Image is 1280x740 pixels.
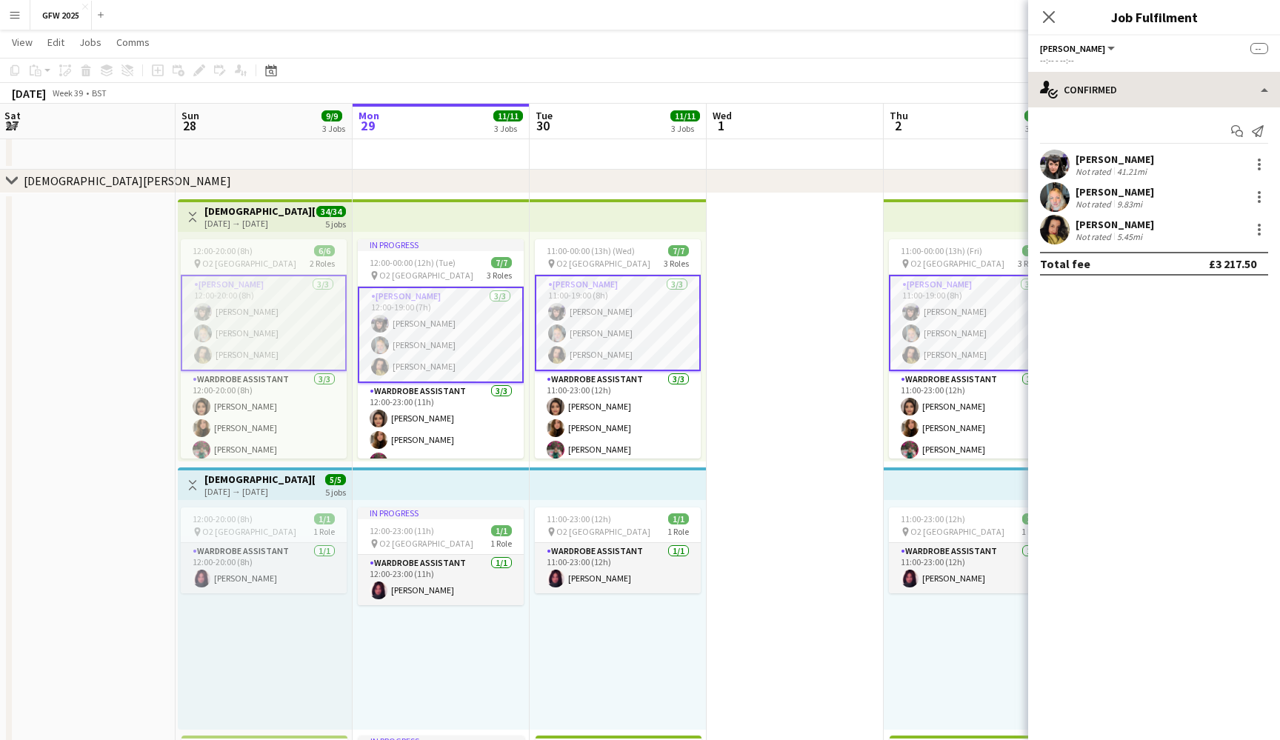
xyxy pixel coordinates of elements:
[491,257,512,268] span: 7/7
[670,110,700,121] span: 11/11
[325,217,346,230] div: 5 jobs
[910,526,1004,537] span: O2 [GEOGRAPHIC_DATA]
[889,371,1055,464] app-card-role: Wardrobe Assistant3/311:00-23:00 (12h)[PERSON_NAME][PERSON_NAME][PERSON_NAME]
[664,258,689,269] span: 3 Roles
[1209,256,1256,271] div: £3 217.50
[110,33,156,52] a: Comms
[179,117,199,134] span: 28
[370,257,456,268] span: 12:00-00:00 (12h) (Tue)
[533,117,553,134] span: 30
[493,110,523,121] span: 11/11
[889,239,1055,459] app-job-card: 11:00-00:00 (13h) (Fri)7/7 O2 [GEOGRAPHIC_DATA]3 Roles[PERSON_NAME]3/311:00-19:00 (8h)[PERSON_NAM...
[321,110,342,121] span: 9/9
[1028,7,1280,27] h3: Job Fulfilment
[358,555,524,605] app-card-role: Wardrobe Assistant1/112:00-23:00 (11h)[PERSON_NAME]
[41,33,70,52] a: Edit
[1076,185,1154,199] div: [PERSON_NAME]
[535,371,701,464] app-card-role: Wardrobe Assistant3/311:00-23:00 (12h)[PERSON_NAME][PERSON_NAME][PERSON_NAME]
[1076,153,1154,166] div: [PERSON_NAME]
[181,239,347,459] app-job-card: 12:00-20:00 (8h)6/6 O2 [GEOGRAPHIC_DATA]2 Roles[PERSON_NAME]3/312:00-20:00 (8h)[PERSON_NAME][PERS...
[668,513,689,524] span: 1/1
[535,239,701,459] app-job-card: 11:00-00:00 (13h) (Wed)7/7 O2 [GEOGRAPHIC_DATA]3 Roles[PERSON_NAME]3/311:00-19:00 (8h)[PERSON_NAM...
[325,485,346,498] div: 5 jobs
[490,538,512,549] span: 1 Role
[547,513,611,524] span: 11:00-23:00 (12h)
[181,109,199,122] span: Sun
[193,513,253,524] span: 12:00-20:00 (8h)
[12,36,33,49] span: View
[379,538,473,549] span: O2 [GEOGRAPHIC_DATA]
[202,526,296,537] span: O2 [GEOGRAPHIC_DATA]
[358,383,524,476] app-card-role: Wardrobe Assistant3/312:00-23:00 (11h)[PERSON_NAME][PERSON_NAME][PERSON_NAME]
[671,123,699,134] div: 3 Jobs
[6,33,39,52] a: View
[494,123,522,134] div: 3 Jobs
[181,275,347,371] app-card-role: [PERSON_NAME]3/312:00-20:00 (8h)[PERSON_NAME][PERSON_NAME][PERSON_NAME]
[491,525,512,536] span: 1/1
[322,123,345,134] div: 3 Jobs
[1040,256,1090,271] div: Total fee
[901,513,965,524] span: 11:00-23:00 (12h)
[1028,72,1280,107] div: Confirmed
[358,507,524,519] div: In progress
[379,270,473,281] span: O2 [GEOGRAPHIC_DATA]
[713,109,732,122] span: Wed
[181,371,347,464] app-card-role: Wardrobe Assistant3/312:00-20:00 (8h)[PERSON_NAME][PERSON_NAME][PERSON_NAME]
[49,87,86,99] span: Week 39
[314,513,335,524] span: 1/1
[204,473,315,486] h3: [DEMOGRAPHIC_DATA][PERSON_NAME] O2 (Late additional person)
[535,507,701,593] div: 11:00-23:00 (12h)1/1 O2 [GEOGRAPHIC_DATA]1 RoleWardrobe Assistant1/111:00-23:00 (12h)[PERSON_NAME]
[1114,166,1150,177] div: 41.21mi
[887,117,908,134] span: 2
[358,287,524,383] app-card-role: [PERSON_NAME]3/312:00-19:00 (7h)[PERSON_NAME][PERSON_NAME][PERSON_NAME]
[889,275,1055,371] app-card-role: [PERSON_NAME]3/311:00-19:00 (8h)[PERSON_NAME][PERSON_NAME][PERSON_NAME]
[1076,166,1114,177] div: Not rated
[1040,55,1268,66] div: --:-- - --:--
[116,36,150,49] span: Comms
[92,87,107,99] div: BST
[181,543,347,593] app-card-role: Wardrobe Assistant1/112:00-20:00 (8h)[PERSON_NAME]
[73,33,107,52] a: Jobs
[314,245,335,256] span: 6/6
[204,218,315,229] div: [DATE] → [DATE]
[358,239,524,251] div: In progress
[1040,43,1105,54] span: Seamster
[890,109,908,122] span: Thu
[1018,258,1043,269] span: 3 Roles
[535,275,701,371] app-card-role: [PERSON_NAME]3/311:00-19:00 (8h)[PERSON_NAME][PERSON_NAME][PERSON_NAME]
[668,245,689,256] span: 7/7
[193,245,253,256] span: 12:00-20:00 (8h)
[1076,231,1114,242] div: Not rated
[204,486,315,497] div: [DATE] → [DATE]
[358,507,524,605] app-job-card: In progress12:00-23:00 (11h)1/1 O2 [GEOGRAPHIC_DATA]1 RoleWardrobe Assistant1/112:00-23:00 (11h)[...
[310,258,335,269] span: 2 Roles
[1114,199,1145,210] div: 9.83mi
[30,1,92,30] button: GFW 2025
[1024,110,1054,121] span: 11/11
[1076,199,1114,210] div: Not rated
[358,239,524,459] div: In progress12:00-00:00 (12h) (Tue)7/7 O2 [GEOGRAPHIC_DATA]3 Roles[PERSON_NAME]3/312:00-19:00 (7h)...
[325,474,346,485] span: 5/5
[1040,43,1117,54] button: [PERSON_NAME]
[536,109,553,122] span: Tue
[359,109,379,122] span: Mon
[202,258,296,269] span: O2 [GEOGRAPHIC_DATA]
[181,507,347,593] app-job-card: 12:00-20:00 (8h)1/1 O2 [GEOGRAPHIC_DATA]1 RoleWardrobe Assistant1/112:00-20:00 (8h)[PERSON_NAME]
[556,526,650,537] span: O2 [GEOGRAPHIC_DATA]
[313,526,335,537] span: 1 Role
[370,525,434,536] span: 12:00-23:00 (11h)
[487,270,512,281] span: 3 Roles
[889,543,1055,593] app-card-role: Wardrobe Assistant1/111:00-23:00 (12h)[PERSON_NAME]
[710,117,732,134] span: 1
[1250,43,1268,54] span: --
[204,204,315,218] h3: [DEMOGRAPHIC_DATA][PERSON_NAME] O2 (Can do all dates)
[356,117,379,134] span: 29
[547,245,635,256] span: 11:00-00:00 (13h) (Wed)
[1022,513,1043,524] span: 1/1
[1022,245,1043,256] span: 7/7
